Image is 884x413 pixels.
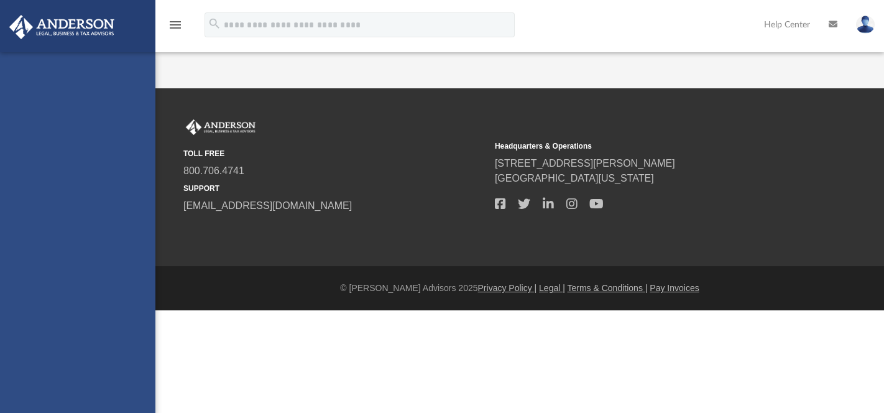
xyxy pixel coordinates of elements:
small: SUPPORT [183,183,486,194]
img: Anderson Advisors Platinum Portal [6,15,118,39]
a: Pay Invoices [650,283,699,293]
a: [EMAIL_ADDRESS][DOMAIN_NAME] [183,200,352,211]
small: TOLL FREE [183,148,486,159]
img: User Pic [856,16,875,34]
a: Legal | [539,283,565,293]
a: Privacy Policy | [478,283,537,293]
a: menu [168,24,183,32]
a: Terms & Conditions | [568,283,648,293]
img: Anderson Advisors Platinum Portal [183,119,258,136]
i: search [208,17,221,30]
a: [STREET_ADDRESS][PERSON_NAME] [495,158,675,169]
a: 800.706.4741 [183,165,244,176]
a: [GEOGRAPHIC_DATA][US_STATE] [495,173,654,183]
small: Headquarters & Operations [495,141,798,152]
div: © [PERSON_NAME] Advisors 2025 [155,282,884,295]
i: menu [168,17,183,32]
